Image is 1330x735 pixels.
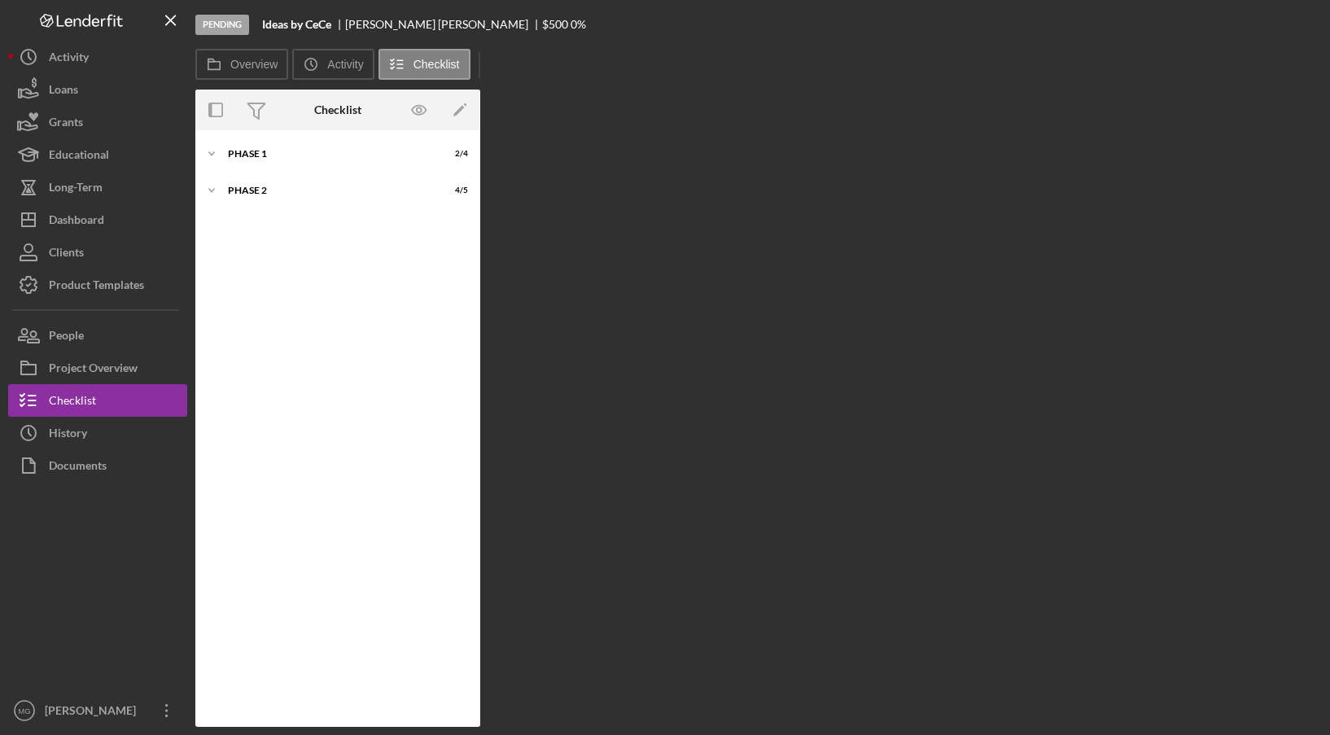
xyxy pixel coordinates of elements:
[49,41,89,77] div: Activity
[49,352,138,388] div: Project Overview
[49,236,84,273] div: Clients
[195,15,249,35] div: Pending
[8,417,187,449] button: History
[413,58,460,71] label: Checklist
[49,417,87,453] div: History
[8,106,187,138] button: Grants
[8,269,187,301] button: Product Templates
[49,73,78,110] div: Loans
[195,49,288,80] button: Overview
[327,58,363,71] label: Activity
[8,171,187,203] button: Long-Term
[49,171,103,208] div: Long-Term
[8,352,187,384] button: Project Overview
[49,138,109,175] div: Educational
[439,186,468,195] div: 4 / 5
[41,694,147,731] div: [PERSON_NAME]
[8,138,187,171] button: Educational
[292,49,374,80] button: Activity
[8,384,187,417] button: Checklist
[18,707,30,715] text: MG
[49,203,104,240] div: Dashboard
[8,203,187,236] button: Dashboard
[228,186,427,195] div: Phase 2
[8,694,187,727] button: MG[PERSON_NAME]
[8,73,187,106] button: Loans
[262,18,331,31] b: Ideas by CeCe
[230,58,278,71] label: Overview
[571,18,586,31] div: 0 %
[228,149,427,159] div: Phase 1
[378,49,470,80] button: Checklist
[8,41,187,73] button: Activity
[49,319,84,356] div: People
[8,319,187,352] button: People
[49,384,96,421] div: Checklist
[8,449,187,482] button: Documents
[314,103,361,116] div: Checklist
[542,17,568,31] span: $500
[439,149,468,159] div: 2 / 4
[49,269,144,305] div: Product Templates
[345,18,542,31] div: [PERSON_NAME] [PERSON_NAME]
[49,106,83,142] div: Grants
[49,449,107,486] div: Documents
[8,236,187,269] button: Clients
